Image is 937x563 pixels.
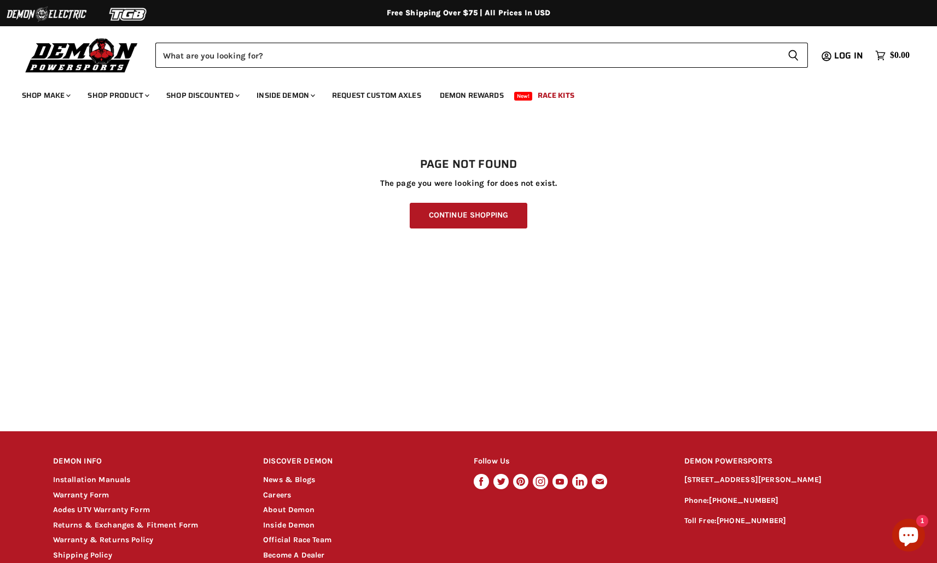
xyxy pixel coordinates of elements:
[53,158,884,171] h1: Page not found
[829,51,870,61] a: Log in
[14,80,907,107] ul: Main menu
[22,36,142,74] img: Demon Powersports
[432,84,512,107] a: Demon Rewards
[889,519,928,554] inbox-online-store-chat: Shopify online store chat
[263,505,315,514] a: About Demon
[834,49,863,62] span: Log in
[324,84,429,107] a: Request Custom Axles
[263,550,324,560] a: Become A Dealer
[53,475,131,484] a: Installation Manuals
[14,84,77,107] a: Shop Make
[870,48,915,63] a: $0.00
[514,92,533,101] span: New!
[684,474,884,486] p: [STREET_ADDRESS][PERSON_NAME]
[155,43,779,68] input: Search
[53,520,199,530] a: Returns & Exchanges & Fitment Form
[263,490,291,500] a: Careers
[684,449,884,474] h2: DEMON POWERSPORTS
[155,43,808,68] form: Product
[248,84,322,107] a: Inside Demon
[684,495,884,507] p: Phone:
[263,475,315,484] a: News & Blogs
[779,43,808,68] button: Search
[474,449,664,474] h2: Follow Us
[53,179,884,188] p: The page you were looking for does not exist.
[158,84,246,107] a: Shop Discounted
[88,4,170,25] img: TGB Logo 2
[53,449,243,474] h2: DEMON INFO
[53,550,112,560] a: Shipping Policy
[263,520,315,530] a: Inside Demon
[263,535,331,544] a: Official Race Team
[263,449,453,474] h2: DISCOVER DEMON
[709,496,778,505] a: [PHONE_NUMBER]
[53,490,109,500] a: Warranty Form
[53,505,150,514] a: Aodes UTV Warranty Form
[890,50,910,61] span: $0.00
[410,203,527,228] a: Continue Shopping
[5,4,88,25] img: Demon Electric Logo 2
[31,8,906,18] div: Free Shipping Over $75 | All Prices In USD
[684,515,884,527] p: Toll Free:
[529,84,583,107] a: Race Kits
[53,535,154,544] a: Warranty & Returns Policy
[79,84,156,107] a: Shop Product
[717,516,786,525] a: [PHONE_NUMBER]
